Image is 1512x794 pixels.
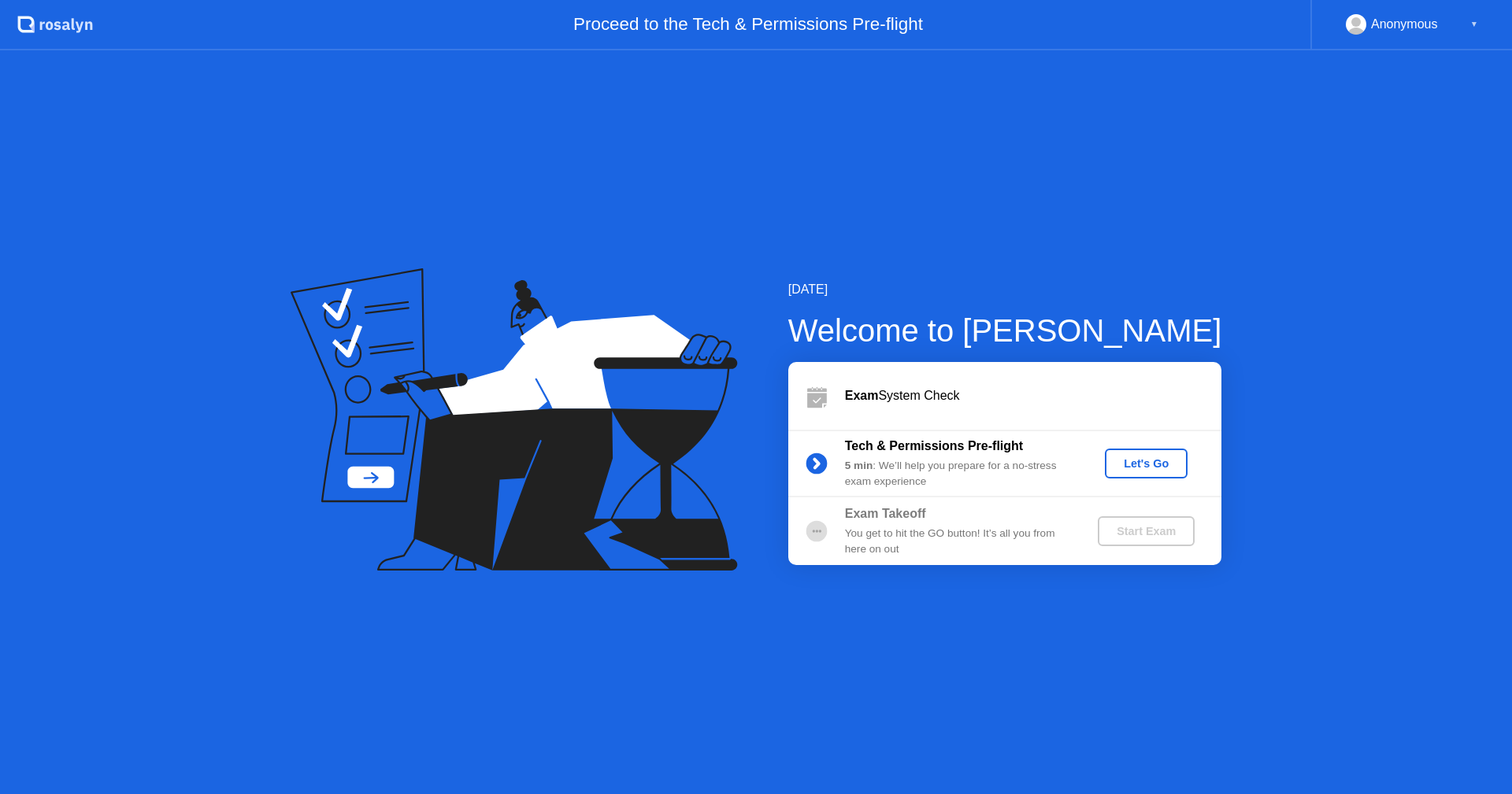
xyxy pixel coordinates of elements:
div: [DATE] [788,280,1222,299]
button: Start Exam [1098,516,1195,546]
div: Anonymous [1371,14,1438,35]
b: Exam Takeoff [845,507,926,520]
b: Exam [845,389,879,402]
div: Let's Go [1111,457,1181,470]
div: Welcome to [PERSON_NAME] [788,307,1222,354]
div: Start Exam [1104,525,1188,537]
div: : We’ll help you prepare for a no-stress exam experience [845,458,1072,490]
b: Tech & Permissions Pre-flight [845,439,1023,452]
div: ▼ [1470,14,1478,35]
button: Let's Go [1105,449,1188,478]
div: System Check [845,386,1221,405]
b: 5 min [845,460,873,471]
div: You get to hit the GO button! It’s all you from here on out [845,526,1072,558]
